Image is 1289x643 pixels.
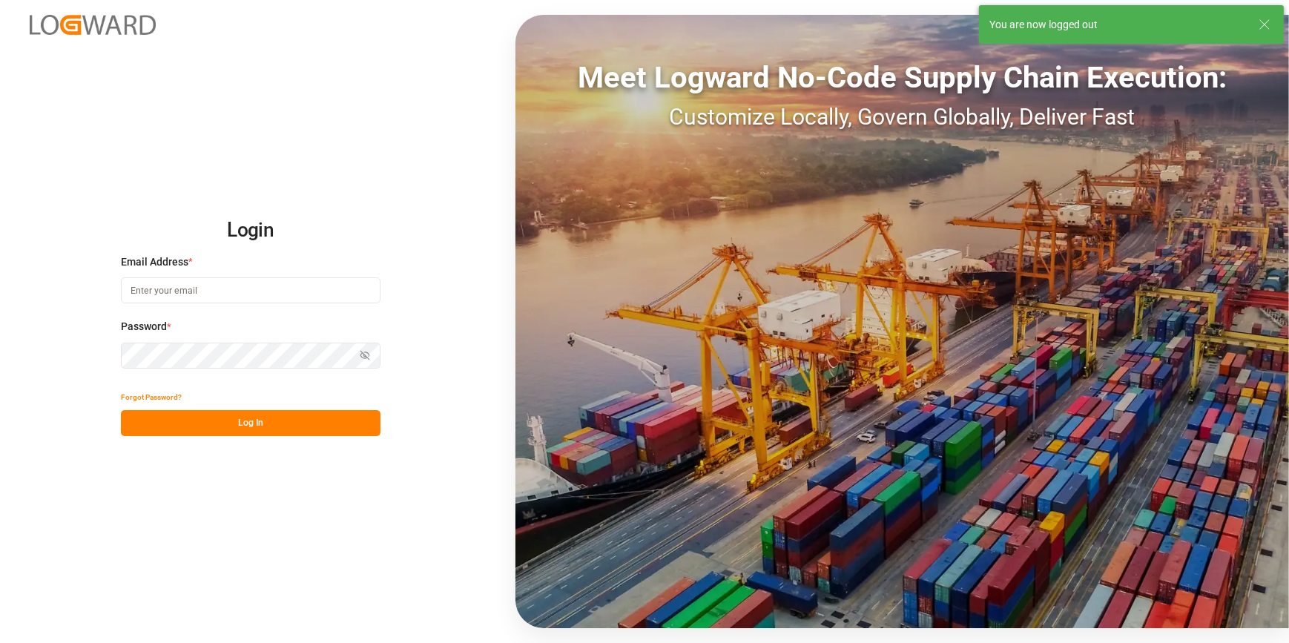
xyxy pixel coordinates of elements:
div: Customize Locally, Govern Globally, Deliver Fast [515,100,1289,133]
span: Email Address [121,254,188,270]
input: Enter your email [121,277,380,303]
div: Meet Logward No-Code Supply Chain Execution: [515,56,1289,100]
h2: Login [121,207,380,254]
span: Password [121,319,167,334]
img: Logward_new_orange.png [30,15,156,35]
button: Log In [121,410,380,436]
div: You are now logged out [989,17,1245,33]
button: Forgot Password? [121,384,182,410]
